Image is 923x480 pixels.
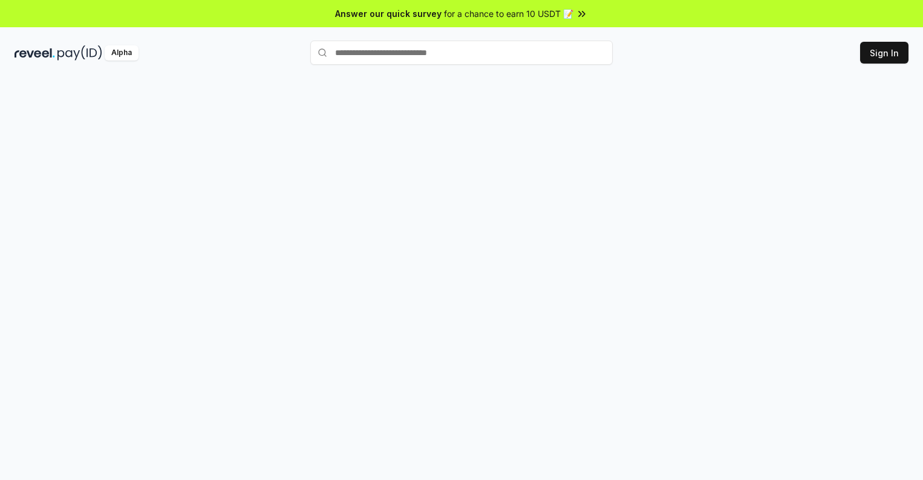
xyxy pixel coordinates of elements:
[860,42,908,64] button: Sign In
[444,7,573,20] span: for a chance to earn 10 USDT 📝
[105,45,139,61] div: Alpha
[57,45,102,61] img: pay_id
[15,45,55,61] img: reveel_dark
[335,7,442,20] span: Answer our quick survey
